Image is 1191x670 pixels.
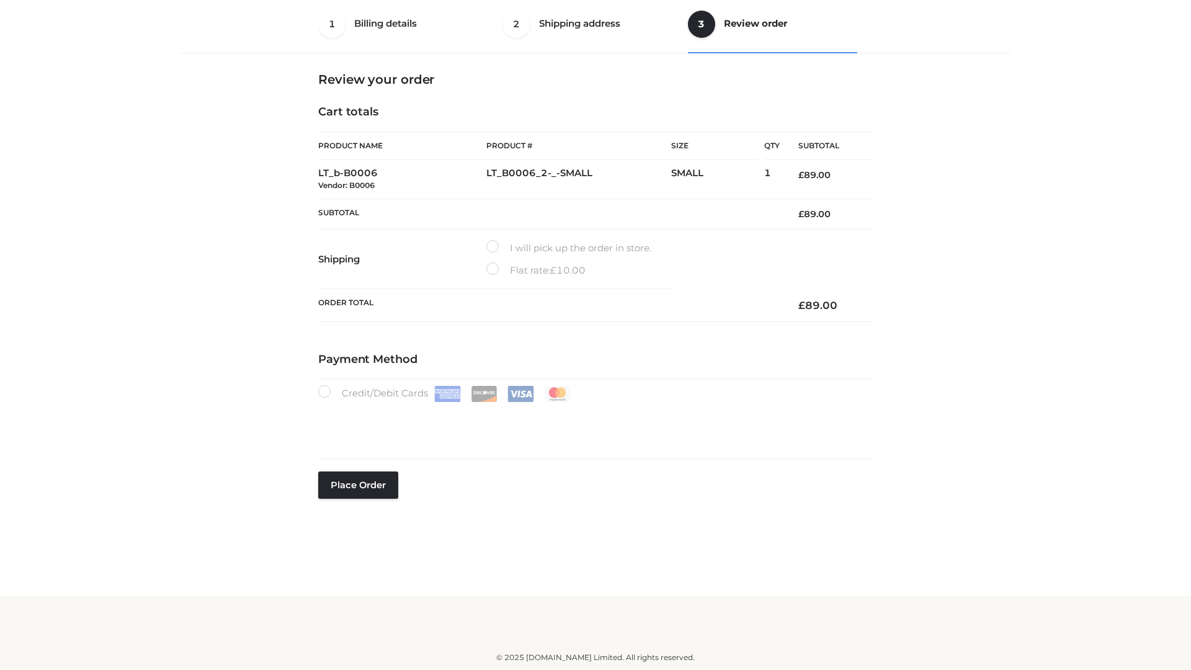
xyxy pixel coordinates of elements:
label: I will pick up the order in store. [486,240,651,256]
h4: Payment Method [318,353,873,367]
bdi: 10.00 [550,264,586,276]
th: Order Total [318,289,780,322]
button: Place order [318,471,398,499]
th: Subtotal [318,199,780,229]
th: Product # [486,132,671,160]
bdi: 89.00 [798,208,831,220]
th: Size [671,132,758,160]
th: Subtotal [780,132,873,160]
th: Qty [764,132,780,160]
h3: Review your order [318,72,873,87]
img: Mastercard [544,386,571,402]
h4: Cart totals [318,105,873,119]
span: £ [550,264,556,276]
small: Vendor: B0006 [318,181,375,190]
label: Flat rate: [486,262,586,279]
span: £ [798,169,804,181]
img: Visa [507,386,534,402]
img: Amex [434,386,461,402]
span: £ [798,299,805,311]
label: Credit/Debit Cards [318,385,572,402]
iframe: Secure payment input frame [316,400,870,445]
td: 1 [764,160,780,199]
img: Discover [471,386,497,402]
div: © 2025 [DOMAIN_NAME] Limited. All rights reserved. [184,651,1007,664]
td: LT_B0006_2-_-SMALL [486,160,671,199]
th: Shipping [318,230,486,289]
bdi: 89.00 [798,169,831,181]
td: SMALL [671,160,764,199]
bdi: 89.00 [798,299,837,311]
span: £ [798,208,804,220]
th: Product Name [318,132,486,160]
td: LT_b-B0006 [318,160,486,199]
